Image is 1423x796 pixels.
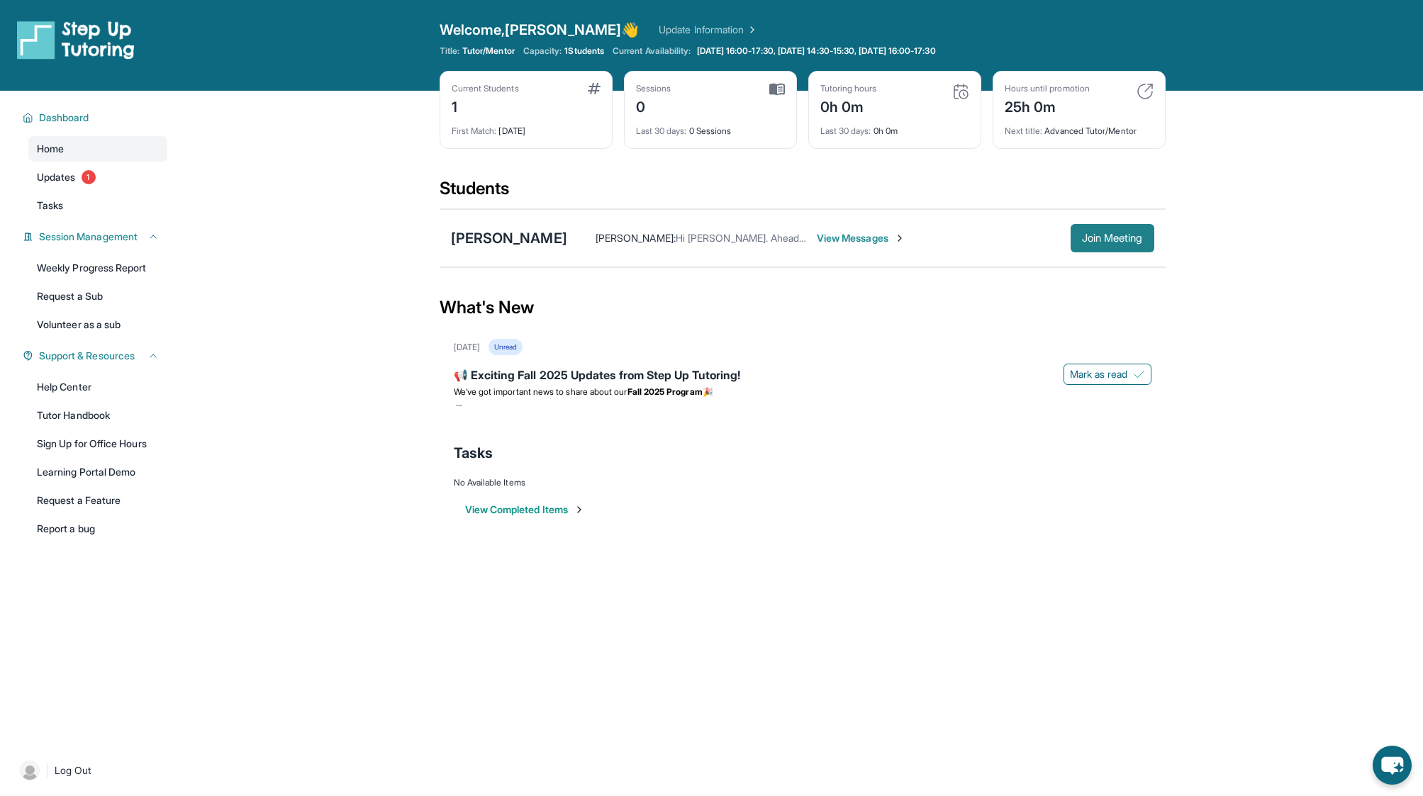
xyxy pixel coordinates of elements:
[28,403,167,428] a: Tutor Handbook
[462,45,515,57] span: Tutor/Mentor
[820,83,877,94] div: Tutoring hours
[1137,83,1154,100] img: card
[28,255,167,281] a: Weekly Progress Report
[1134,369,1145,380] img: Mark as read
[37,170,76,184] span: Updates
[636,117,785,137] div: 0 Sessions
[37,142,64,156] span: Home
[440,276,1166,339] div: What's New
[28,312,167,337] a: Volunteer as a sub
[1373,746,1412,785] button: chat-button
[1005,117,1154,137] div: Advanced Tutor/Mentor
[1005,125,1043,136] span: Next title :
[28,193,167,218] a: Tasks
[894,232,905,244] img: Chevron-Right
[1005,83,1090,94] div: Hours until promotion
[452,117,601,137] div: [DATE]
[28,459,167,485] a: Learning Portal Demo
[820,117,969,137] div: 0h 0m
[1064,364,1151,385] button: Mark as read
[820,94,877,117] div: 0h 0m
[45,762,49,779] span: |
[697,45,936,57] span: [DATE] 16:00-17:30, [DATE] 14:30-15:30, [DATE] 16:00-17:30
[564,45,604,57] span: 1 Students
[613,45,691,57] span: Current Availability:
[33,230,159,244] button: Session Management
[489,339,523,355] div: Unread
[452,94,519,117] div: 1
[28,164,167,190] a: Updates1
[440,20,640,40] span: Welcome, [PERSON_NAME] 👋
[1070,367,1128,381] span: Mark as read
[440,177,1166,208] div: Students
[20,761,40,780] img: user-img
[33,111,159,125] button: Dashboard
[28,136,167,162] a: Home
[820,125,871,136] span: Last 30 days :
[769,83,785,96] img: card
[452,125,497,136] span: First Match :
[440,45,459,57] span: Title:
[1071,224,1154,252] button: Join Meeting
[28,516,167,542] a: Report a bug
[1005,94,1090,117] div: 25h 0m
[39,230,138,244] span: Session Management
[703,386,713,397] span: 🎉
[694,45,939,57] a: [DATE] 16:00-17:30, [DATE] 14:30-15:30, [DATE] 16:00-17:30
[465,503,585,517] button: View Completed Items
[636,125,687,136] span: Last 30 days :
[451,228,567,248] div: [PERSON_NAME]
[39,349,135,363] span: Support & Resources
[452,83,519,94] div: Current Students
[28,488,167,513] a: Request a Feature
[952,83,969,100] img: card
[454,366,1151,386] div: 📢 Exciting Fall 2025 Updates from Step Up Tutoring!
[39,111,89,125] span: Dashboard
[454,477,1151,488] div: No Available Items
[28,374,167,400] a: Help Center
[676,232,1420,244] span: Hi [PERSON_NAME]. Ahead of [PERSON_NAME]'s first tutoring session [DATE], did Step Up email or se...
[33,349,159,363] button: Support & Resources
[636,83,671,94] div: Sessions
[596,232,676,244] span: [PERSON_NAME] :
[1082,234,1143,242] span: Join Meeting
[636,94,671,117] div: 0
[454,386,627,397] span: We’ve got important news to share about our
[627,386,703,397] strong: Fall 2025 Program
[454,342,480,353] div: [DATE]
[523,45,562,57] span: Capacity:
[588,83,601,94] img: card
[55,763,91,778] span: Log Out
[817,231,905,245] span: View Messages
[28,431,167,456] a: Sign Up for Office Hours
[28,284,167,309] a: Request a Sub
[82,170,96,184] span: 1
[454,443,493,463] span: Tasks
[744,23,758,37] img: Chevron Right
[37,198,63,213] span: Tasks
[17,20,135,60] img: logo
[14,755,167,786] a: |Log Out
[659,23,758,37] a: Update Information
